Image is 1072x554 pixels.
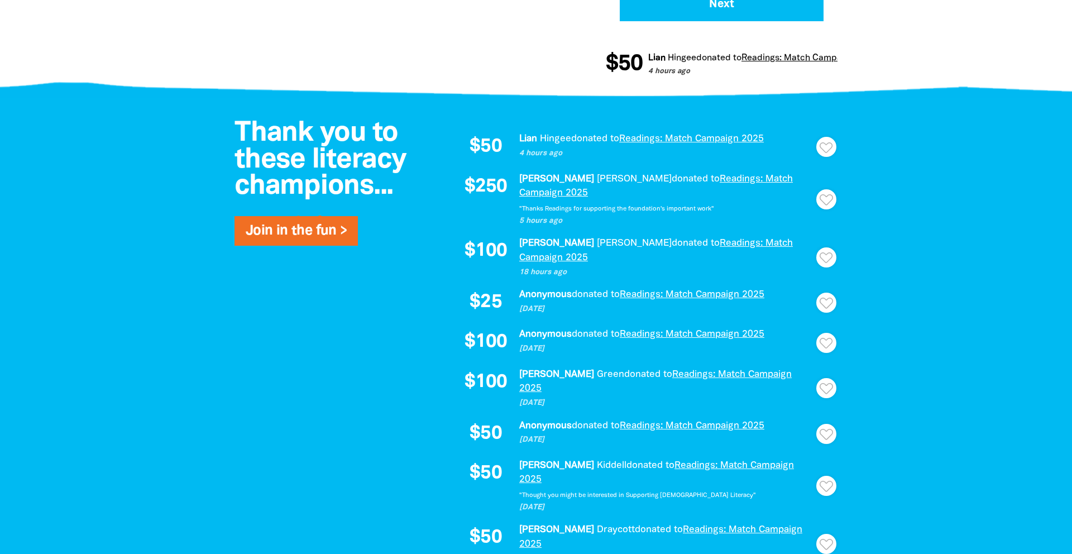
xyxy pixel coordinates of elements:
p: 4 hours ago [648,66,876,78]
span: donated to [635,526,683,534]
span: $250 [465,178,508,197]
span: $50 [470,137,501,156]
em: "Thought you might be interested in Supporting [DEMOGRAPHIC_DATA] Literacy" [519,493,756,498]
p: [DATE] [519,398,812,409]
p: [DATE] [519,434,812,446]
em: [PERSON_NAME] [597,175,672,183]
span: donated to [572,422,620,430]
em: Lian [519,135,537,143]
em: Kiddell [597,461,626,470]
em: Lian [648,54,665,62]
p: 5 hours ago [519,216,812,227]
a: Readings: Match Campaign 2025 [620,290,764,299]
span: $50 [470,528,501,547]
em: [PERSON_NAME] [519,239,594,247]
span: donated to [626,461,674,470]
span: $100 [465,333,508,352]
span: $25 [470,293,501,312]
div: Donation stream [606,46,837,82]
span: $100 [465,373,508,392]
p: [DATE] [519,502,812,513]
a: Readings: Match Campaign 2025 [619,135,764,143]
em: "Thanks Readings for supporting the foundation's important work" [519,206,714,212]
span: donated to [571,135,619,143]
em: [PERSON_NAME] [597,239,672,247]
span: donated to [572,290,620,299]
a: Readings: Match Campaign 2025 [620,330,764,338]
em: Anonymous [519,290,572,299]
a: Readings: Match Campaign 2025 [620,422,764,430]
a: Join in the fun > [246,225,347,237]
em: [PERSON_NAME] [519,526,594,534]
span: donated to [696,54,741,62]
em: Anonymous [519,422,572,430]
a: Readings: Match Campaign 2025 [519,526,802,548]
p: [DATE] [519,343,812,355]
em: Hingee [667,54,696,62]
span: $100 [465,242,508,261]
em: [PERSON_NAME] [519,370,594,379]
a: Readings: Match Campaign 2025 [519,239,793,262]
span: $50 [605,53,642,75]
em: Hingee [540,135,571,143]
a: Readings: Match Campaign 2025 [741,54,876,62]
em: Green [597,370,624,379]
span: $50 [470,464,501,483]
span: donated to [672,175,720,183]
span: donated to [624,370,672,379]
span: Thank you to these literacy champions... [234,121,406,199]
em: Anonymous [519,330,572,338]
em: Draycott [597,526,635,534]
p: [DATE] [519,304,812,315]
span: donated to [572,330,620,338]
span: $50 [470,424,501,443]
em: [PERSON_NAME] [519,175,594,183]
p: 18 hours ago [519,267,812,278]
em: [PERSON_NAME] [519,461,594,470]
p: 4 hours ago [519,148,812,159]
span: donated to [672,239,720,247]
